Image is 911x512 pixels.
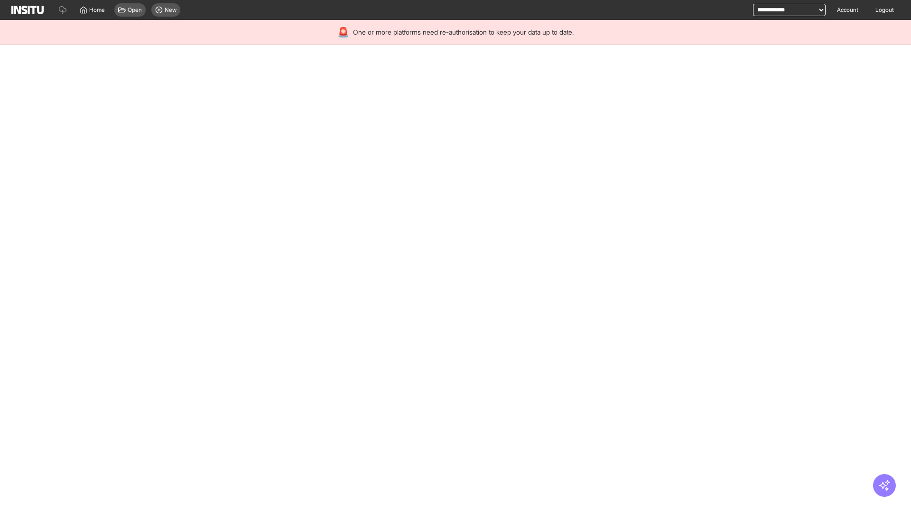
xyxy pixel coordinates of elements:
[89,6,105,14] span: Home
[353,27,574,37] span: One or more platforms need re-authorisation to keep your data up to date.
[128,6,142,14] span: Open
[337,26,349,39] div: 🚨
[11,6,44,14] img: Logo
[165,6,177,14] span: New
